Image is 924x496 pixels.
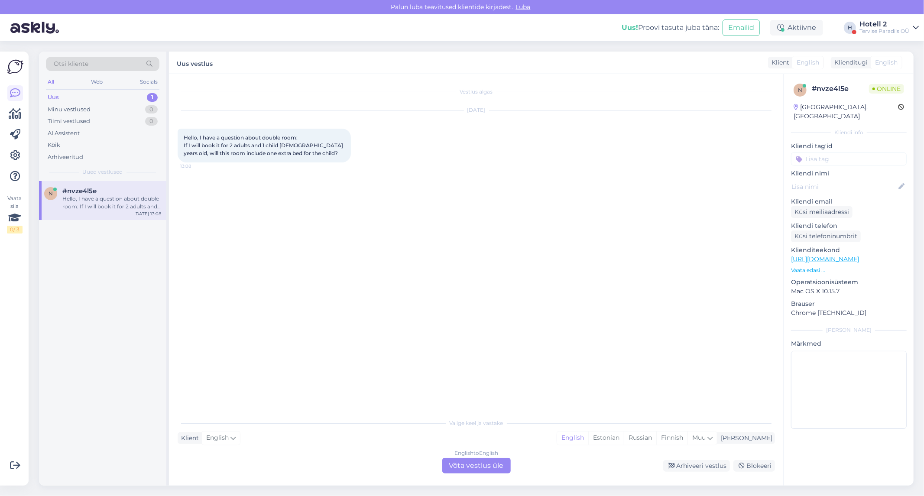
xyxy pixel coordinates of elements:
[178,419,775,427] div: Valige keel ja vastake
[791,230,861,242] div: Küsi telefoninumbrit
[859,28,909,35] div: Tervise Paradiis OÜ
[875,58,898,67] span: English
[717,434,772,443] div: [PERSON_NAME]
[791,255,859,263] a: [URL][DOMAIN_NAME]
[588,431,624,444] div: Estonian
[723,19,760,36] button: Emailid
[794,103,898,121] div: [GEOGRAPHIC_DATA], [GEOGRAPHIC_DATA]
[791,266,907,274] p: Vaata edasi ...
[831,58,868,67] div: Klienditugi
[768,58,789,67] div: Klient
[791,221,907,230] p: Kliendi telefon
[7,195,23,233] div: Vaata siia
[48,141,60,149] div: Kõik
[178,434,199,443] div: Klient
[622,23,719,33] div: Proovi tasuta juba täna:
[442,458,511,473] div: Võta vestlus üle
[48,117,90,126] div: Tiimi vestlused
[138,76,159,88] div: Socials
[791,142,907,151] p: Kliendi tag'id
[62,187,97,195] span: #nvze4l5e
[48,153,83,162] div: Arhiveeritud
[178,88,775,96] div: Vestlus algas
[90,76,105,88] div: Web
[791,308,907,318] p: Chrome [TECHNICAL_ID]
[48,93,59,102] div: Uus
[7,226,23,233] div: 0 / 3
[145,117,158,126] div: 0
[54,59,88,68] span: Otsi kliente
[147,93,158,102] div: 1
[145,105,158,114] div: 0
[869,84,904,94] span: Online
[791,129,907,136] div: Kliendi info
[859,21,909,28] div: Hotell 2
[206,433,229,443] span: English
[557,431,588,444] div: English
[797,58,819,67] span: English
[49,190,53,197] span: n
[844,22,856,34] div: H
[791,169,907,178] p: Kliendi nimi
[791,339,907,348] p: Märkmed
[624,431,656,444] div: Russian
[791,287,907,296] p: Mac OS X 10.15.7
[791,326,907,334] div: [PERSON_NAME]
[791,206,853,218] div: Küsi meiliaadressi
[791,278,907,287] p: Operatsioonisüsteem
[791,299,907,308] p: Brauser
[622,23,638,32] b: Uus!
[791,182,897,191] input: Lisa nimi
[663,460,730,472] div: Arhiveeri vestlus
[46,76,56,88] div: All
[7,58,23,75] img: Askly Logo
[134,211,161,217] div: [DATE] 13:08
[48,105,91,114] div: Minu vestlused
[859,21,919,35] a: Hotell 2Tervise Paradiis OÜ
[454,449,498,457] div: English to English
[48,129,80,138] div: AI Assistent
[733,460,775,472] div: Blokeeri
[184,134,344,156] span: Hello, I have a question about double room: If I will book it for 2 adults and 1 child [DEMOGRAPH...
[513,3,533,11] span: Luba
[656,431,687,444] div: Finnish
[177,57,213,68] label: Uus vestlus
[83,168,123,176] span: Uued vestlused
[180,163,213,169] span: 13:08
[798,87,802,93] span: n
[791,152,907,165] input: Lisa tag
[692,434,706,441] span: Muu
[812,84,869,94] div: # nvze4l5e
[178,106,775,114] div: [DATE]
[62,195,161,211] div: Hello, I have a question about double room: If I will book it for 2 adults and 1 child [DEMOGRAPH...
[791,246,907,255] p: Klienditeekond
[791,197,907,206] p: Kliendi email
[770,20,823,36] div: Aktiivne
